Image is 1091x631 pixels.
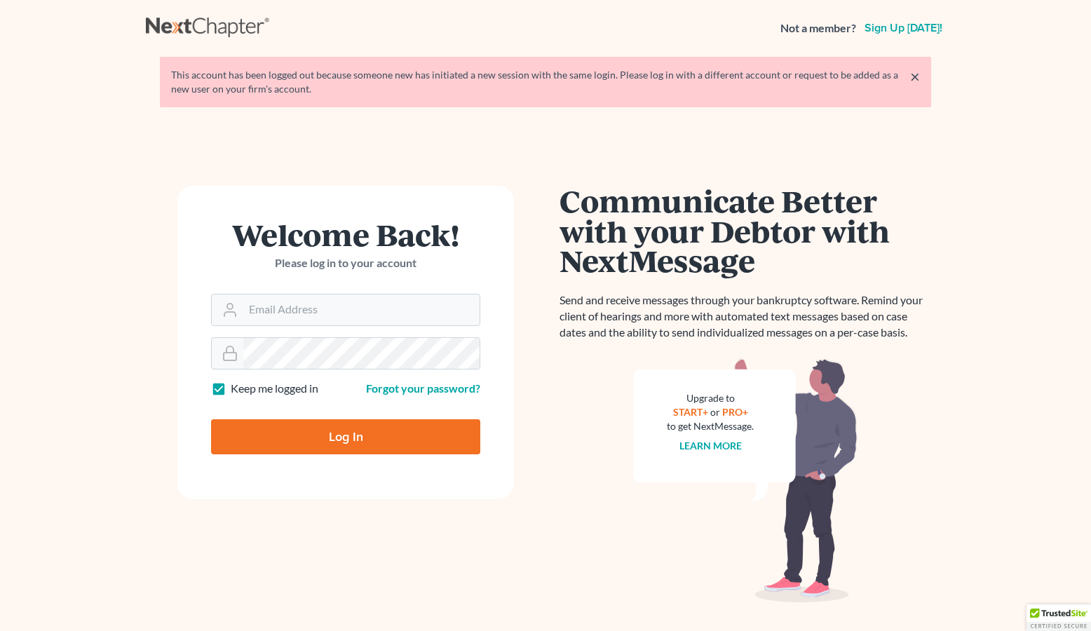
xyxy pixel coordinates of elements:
[679,440,742,452] a: Learn more
[862,22,945,34] a: Sign up [DATE]!
[710,406,720,418] span: or
[211,255,480,271] p: Please log in to your account
[211,219,480,250] h1: Welcome Back!
[171,68,920,96] div: This account has been logged out because someone new has initiated a new session with the same lo...
[560,186,931,276] h1: Communicate Better with your Debtor with NextMessage
[633,358,858,603] img: nextmessage_bg-59042aed3d76b12b5cd301f8e5b87938c9018125f34e5fa2b7a6b67550977c72.svg
[231,381,318,397] label: Keep me logged in
[560,292,931,341] p: Send and receive messages through your bankruptcy software. Remind your client of hearings and mo...
[366,381,480,395] a: Forgot your password?
[910,68,920,85] a: ×
[211,419,480,454] input: Log In
[667,419,754,433] div: to get NextMessage.
[667,391,754,405] div: Upgrade to
[243,294,480,325] input: Email Address
[673,406,708,418] a: START+
[1026,604,1091,631] div: TrustedSite Certified
[780,20,856,36] strong: Not a member?
[722,406,748,418] a: PRO+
